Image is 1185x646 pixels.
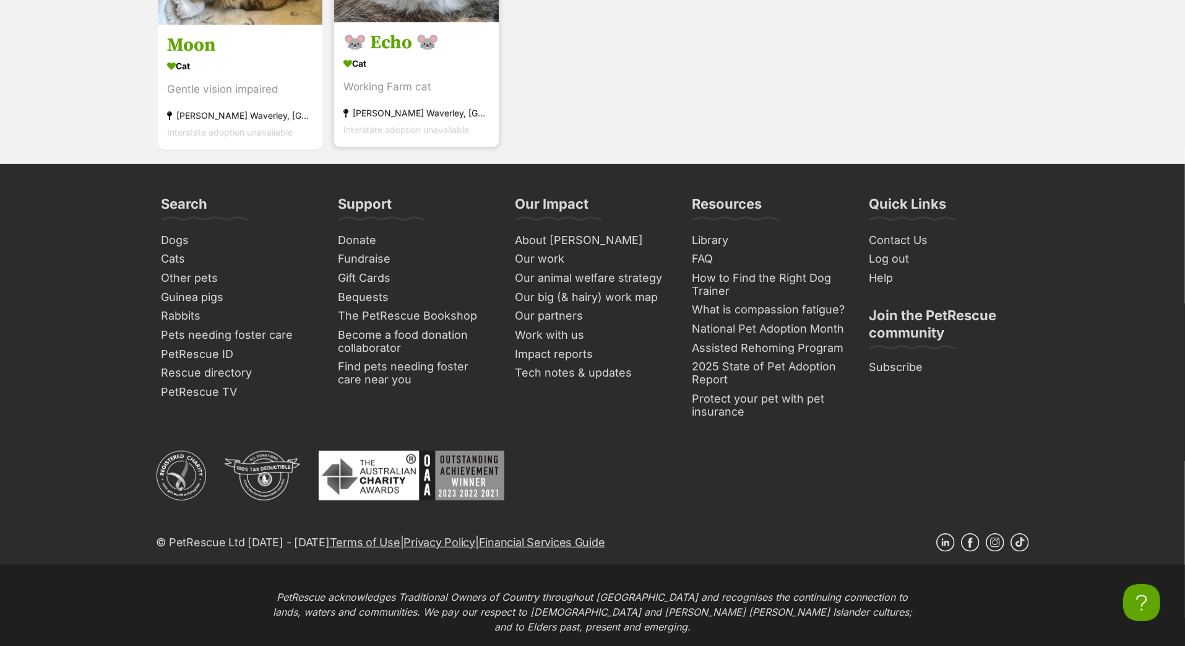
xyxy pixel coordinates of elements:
[343,105,489,122] div: [PERSON_NAME] Waverley, [GEOGRAPHIC_DATA]
[334,231,498,250] a: Donate
[334,22,499,148] a: 🐭 Echo 🐭 Cat Working Farm cat [PERSON_NAME] Waverley, [GEOGRAPHIC_DATA] Interstate adoption unava...
[268,590,918,634] p: PetRescue acknowledges Traditional Owners of Country throughout [GEOGRAPHIC_DATA] and recognises ...
[687,300,852,320] a: What is compassion fatigue?
[687,339,852,358] a: Assisted Rehoming Program
[334,288,498,307] a: Bequests
[511,231,675,250] a: About [PERSON_NAME]
[511,250,675,269] a: Our work
[334,250,498,269] a: Fundraise
[511,288,675,307] a: Our big (& hairy) work map
[343,125,469,136] span: Interstate adoption unavailable
[936,533,955,552] a: Linkedin
[167,108,313,124] div: [PERSON_NAME] Waverley, [GEOGRAPHIC_DATA]
[479,536,605,549] a: Financial Services Guide
[515,195,589,220] h3: Our Impact
[403,536,475,549] a: Privacy Policy
[162,195,208,220] h3: Search
[961,533,980,552] a: Facebook
[334,269,498,288] a: Gift Cards
[157,364,321,383] a: Rescue directory
[157,345,321,364] a: PetRescue ID
[511,326,675,345] a: Work with us
[157,307,321,326] a: Rabbits
[157,326,321,345] a: Pets needing foster care
[157,451,206,500] img: ACNC
[864,231,1029,250] a: Contact Us
[511,307,675,326] a: Our partners
[157,269,321,288] a: Other pets
[864,250,1029,269] a: Log out
[343,32,489,55] h3: 🐭 Echo 🐭
[692,195,762,220] h3: Resources
[687,390,852,421] a: Protect your pet with pet insurance
[319,451,504,500] img: Australian Charity Awards - Outstanding Achievement Winner 2023 - 2022 - 2021
[986,533,1004,552] a: Instagram
[687,269,852,300] a: How to Find the Right Dog Trainer
[167,34,313,58] h3: Moon
[334,357,498,389] a: Find pets needing foster care near you
[511,269,675,288] a: Our animal welfare strategy
[864,358,1029,377] a: Subscribe
[157,231,321,250] a: Dogs
[338,195,392,220] h3: Support
[167,128,293,138] span: Interstate adoption unavailable
[157,250,321,269] a: Cats
[157,288,321,307] a: Guinea pigs
[687,250,852,269] a: FAQ
[869,307,1024,349] h3: Join the PetRescue community
[1123,584,1160,621] iframe: Help Scout Beacon - Open
[343,79,489,96] div: Working Farm cat
[334,307,498,326] a: The PetRescue Bookshop
[869,195,947,220] h3: Quick Links
[511,364,675,383] a: Tech notes & updates
[687,231,852,250] a: Library
[157,383,321,402] a: PetRescue TV
[167,82,313,98] div: Gentle vision impaired
[1010,533,1029,552] a: TikTok
[167,58,313,76] div: Cat
[343,55,489,73] div: Cat
[225,451,300,500] img: DGR
[334,326,498,357] a: Become a food donation collaborator
[864,269,1029,288] a: Help
[511,345,675,364] a: Impact reports
[687,357,852,389] a: 2025 State of Pet Adoption Report
[330,536,400,549] a: Terms of Use
[157,534,605,551] p: © PetRescue Ltd [DATE] - [DATE] | |
[158,25,322,151] a: Moon Cat Gentle vision impaired [PERSON_NAME] Waverley, [GEOGRAPHIC_DATA] Interstate adoption una...
[687,320,852,339] a: National Pet Adoption Month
